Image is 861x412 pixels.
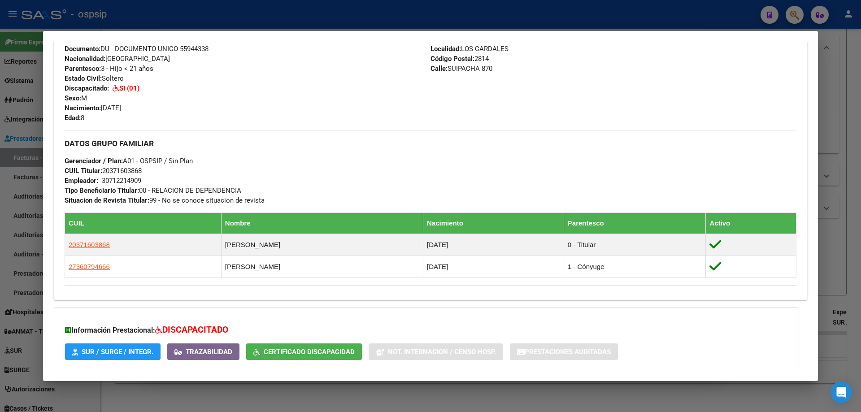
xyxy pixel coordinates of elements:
span: SUR / SURGE / INTEGR. [82,348,153,356]
span: SUIPACHA 870 [430,65,492,73]
strong: Nacionalidad: [65,55,105,63]
span: DU - DOCUMENTO UNICO 55944338 [65,45,209,53]
strong: Parentesco: [65,65,101,73]
span: Not. Internacion / Censo Hosp. [388,348,496,356]
th: Nombre [221,213,423,234]
td: [DATE] [423,234,564,256]
span: LOS CARDALES [430,45,509,53]
span: M [65,94,87,102]
strong: Calle: [430,65,448,73]
span: [GEOGRAPHIC_DATA] [65,55,170,63]
button: Not. Internacion / Censo Hosp. [369,343,503,360]
span: 2814 [430,55,489,63]
strong: Edad: [65,114,81,122]
strong: Discapacitado: [65,84,109,92]
strong: SI (01) [119,84,139,92]
td: [DATE] [423,256,564,278]
strong: Localidad: [430,45,461,53]
h3: Información Prestacional: [65,324,788,337]
span: 99 - No se conoce situación de revista [65,196,265,204]
span: 3 - Hijo < 21 años [65,65,153,73]
strong: Empleador: [65,177,98,185]
span: Certificado Discapacidad [264,348,355,356]
td: 0 - Titular [564,234,706,256]
strong: Gerenciador / Plan: [65,157,123,165]
span: A01 - OSPSIP / Sin Plan [65,157,193,165]
span: Prestaciones Auditadas [525,348,611,356]
span: Soltero [65,74,124,82]
span: 8 [65,114,84,122]
button: Prestaciones Auditadas [510,343,618,360]
strong: Código Postal: [430,55,474,63]
td: 1 - Cónyuge [564,256,706,278]
td: [PERSON_NAME] [221,234,423,256]
span: [DATE] [65,104,121,112]
strong: Sexo: [65,94,81,102]
th: Parentesco [564,213,706,234]
th: Nacimiento [423,213,564,234]
strong: Tipo Beneficiario Titular: [65,186,139,195]
strong: Situacion de Revista Titular: [65,196,149,204]
span: 20371603868 [65,167,142,175]
h3: DATOS GRUPO FAMILIAR [65,139,796,148]
div: Open Intercom Messenger [831,382,852,403]
strong: Estado Civil: [65,74,102,82]
button: SUR / SURGE / INTEGR. [65,343,161,360]
th: CUIL [65,213,222,234]
div: 30712214909 [102,176,141,186]
span: DISCAPACITADO [162,325,228,335]
button: Certificado Discapacidad [246,343,362,360]
button: Trazabilidad [167,343,239,360]
span: Trazabilidad [186,348,232,356]
span: 27360794666 [69,263,110,270]
span: 20371603868 [69,241,110,248]
strong: Documento: [65,45,100,53]
strong: Nacimiento: [65,104,101,112]
span: 00 - RELACION DE DEPENDENCIA [65,186,241,195]
td: [PERSON_NAME] [221,256,423,278]
th: Activo [706,213,796,234]
strong: CUIL Titular: [65,167,102,175]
